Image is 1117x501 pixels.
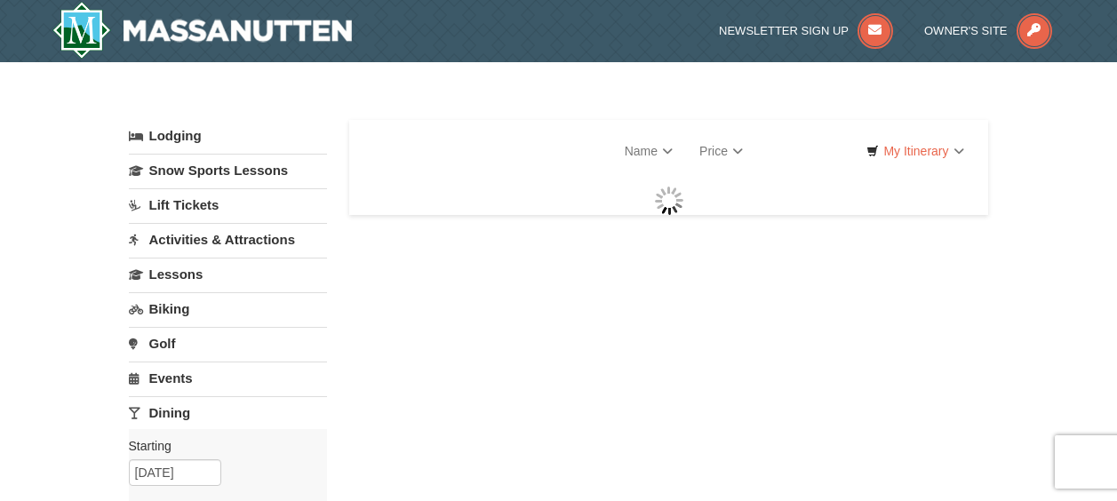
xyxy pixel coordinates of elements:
[129,120,327,152] a: Lodging
[52,2,353,59] a: Massanutten Resort
[655,187,683,215] img: wait gif
[52,2,353,59] img: Massanutten Resort Logo
[129,258,327,290] a: Lessons
[129,292,327,325] a: Biking
[719,24,893,37] a: Newsletter Sign Up
[719,24,849,37] span: Newsletter Sign Up
[129,437,314,455] label: Starting
[611,133,686,169] a: Name
[129,396,327,429] a: Dining
[686,133,756,169] a: Price
[129,362,327,394] a: Events
[924,24,1052,37] a: Owner's Site
[129,154,327,187] a: Snow Sports Lessons
[129,223,327,256] a: Activities & Attractions
[129,327,327,360] a: Golf
[924,24,1008,37] span: Owner's Site
[855,138,975,164] a: My Itinerary
[129,188,327,221] a: Lift Tickets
